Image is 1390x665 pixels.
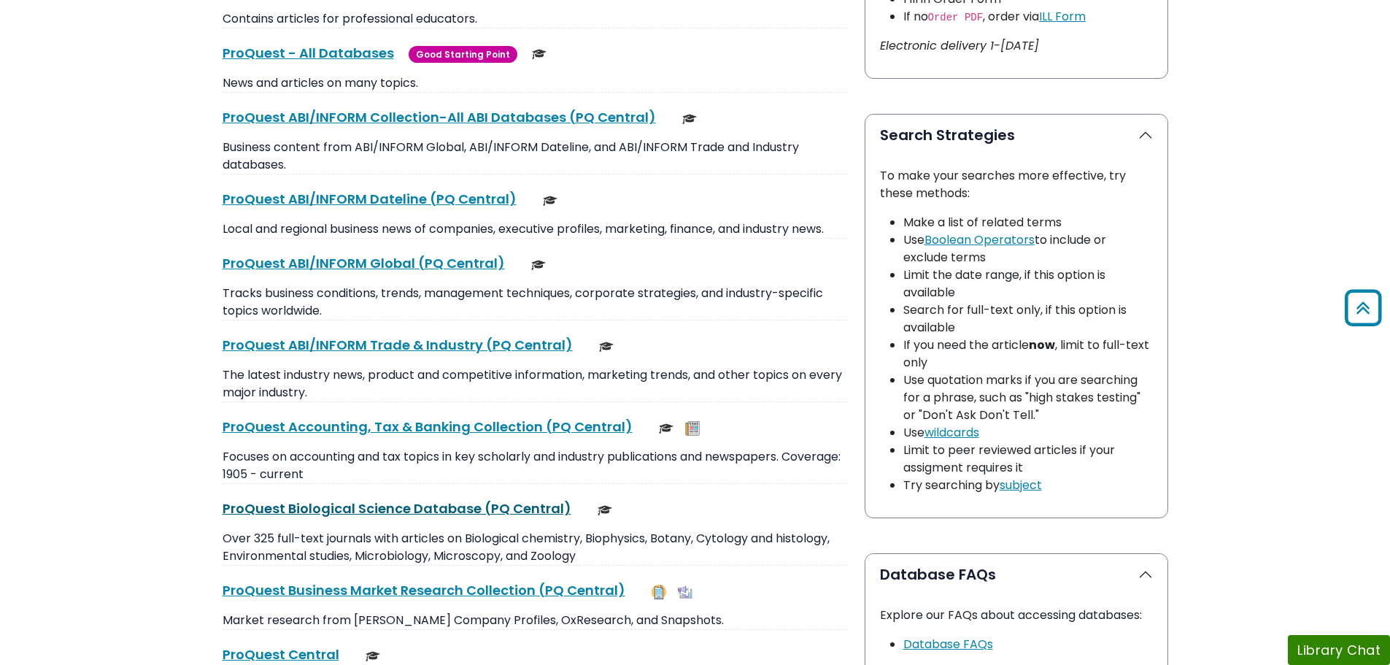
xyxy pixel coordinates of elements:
[1029,337,1055,353] strong: now
[223,254,505,272] a: ProQuest ABI/INFORM Global (PQ Central)
[903,424,1153,442] li: Use
[599,339,614,354] img: Scholarly or Peer Reviewed
[223,44,394,62] a: ProQuest - All Databases
[903,8,1153,26] li: If no , order via
[685,421,700,436] img: Newspapers
[223,108,656,126] a: ProQuest ABI/INFORM Collection-All ABI Databases (PQ Central)
[903,337,1153,372] li: If you need the article , limit to full-text only
[223,285,847,320] p: Tracks business conditions, trends, management techniques, corporate strategies, and industry-spe...
[659,421,673,436] img: Scholarly or Peer Reviewed
[223,530,847,565] p: Over 325 full-text journals with articles on Biological chemistry, Biophysics, Botany, Cytology a...
[223,612,847,629] p: Market research from [PERSON_NAME] Company Profiles, OxResearch, and Snapshots.
[865,115,1167,155] button: Search Strategies
[223,190,517,208] a: ProQuest ABI/INFORM Dateline (PQ Central)
[880,167,1153,202] p: To make your searches more effective, try these methods:
[223,74,847,92] p: News and articles on many topics.
[924,231,1035,248] a: Boolean Operators
[903,442,1153,477] li: Limit to peer reviewed articles if your assigment requires it
[1000,477,1042,493] a: subject
[880,37,1039,54] i: Electronic delivery 1-[DATE]
[223,448,847,483] p: Focuses on accounting and tax topics in key scholarly and industry publications and newspapers. C...
[223,645,339,664] a: ProQuest Central
[903,214,1153,231] li: Make a list of related terms
[366,649,380,664] img: Scholarly or Peer Reviewed
[903,301,1153,337] li: Search for full-text only, if this option is available
[903,372,1153,424] li: Use quotation marks if you are searching for a phrase, such as "high stakes testing" or "Don't As...
[678,585,692,599] img: Industry Report
[903,231,1153,266] li: Use to include or exclude terms
[880,607,1153,624] p: Explore our FAQs about accessing databases:
[223,220,847,238] p: Local and regional business news of companies, executive profiles, marketing, finance, and indust...
[1039,8,1086,25] a: ILL Form
[682,112,697,126] img: Scholarly or Peer Reviewed
[924,424,979,441] a: wildcards
[928,12,984,23] code: Order PDF
[903,477,1153,494] li: Try searching by
[223,581,625,599] a: ProQuest Business Market Research Collection (PQ Central)
[409,46,517,63] span: Good Starting Point
[223,139,847,174] p: Business content from ABI/INFORM Global, ABI/INFORM Dateline, and ABI/INFORM Trade and Industry d...
[652,585,666,599] img: Company Information
[1288,635,1390,665] button: Library Chat
[223,499,571,518] a: ProQuest Biological Science Database (PQ Central)
[903,266,1153,301] li: Limit the date range, if this option is available
[223,10,847,28] p: Contains articles for professional educators.
[865,554,1167,595] button: Database FAQs
[543,193,557,208] img: Scholarly or Peer Reviewed
[223,366,847,401] p: The latest industry news, product and competitive information, marketing trends, and other topics...
[532,47,547,61] img: Scholarly or Peer Reviewed
[223,336,573,354] a: ProQuest ABI/INFORM Trade & Industry (PQ Central)
[531,258,546,272] img: Scholarly or Peer Reviewed
[223,418,633,436] a: ProQuest Accounting, Tax & Banking Collection (PQ Central)
[1340,296,1386,320] a: Back to Top
[903,636,993,653] a: Link opens in new window
[598,503,612,518] img: Scholarly or Peer Reviewed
